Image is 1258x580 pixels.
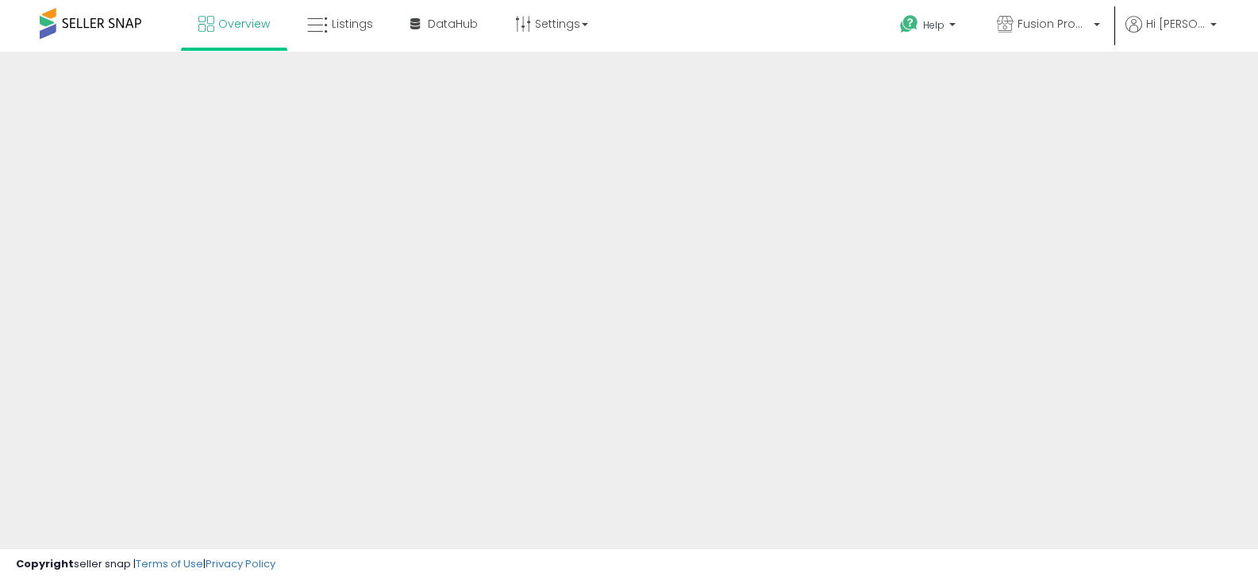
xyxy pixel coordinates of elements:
span: Overview [218,16,270,32]
i: Get Help [899,14,919,34]
span: Hi [PERSON_NAME] [1146,16,1206,32]
a: Help [887,2,971,52]
a: Privacy Policy [206,556,275,571]
strong: Copyright [16,556,74,571]
span: Listings [332,16,373,32]
span: Fusion Products Inc. [1018,16,1089,32]
span: Help [923,18,944,32]
a: Terms of Use [136,556,203,571]
div: seller snap | | [16,557,275,572]
span: DataHub [428,16,478,32]
a: Hi [PERSON_NAME] [1125,16,1217,52]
